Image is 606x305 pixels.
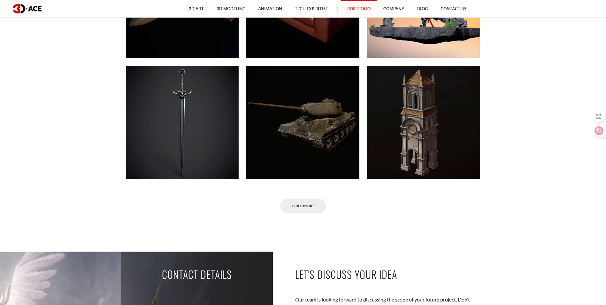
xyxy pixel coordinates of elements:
img: logo dark [13,4,42,13]
p: Let's Discuss Your Idea [295,267,480,281]
a: Tank T-34 [242,62,363,183]
p: Contact Details [162,267,232,281]
a: Tower [363,62,484,183]
a: Load More [280,199,326,213]
a: Sword [122,62,243,183]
